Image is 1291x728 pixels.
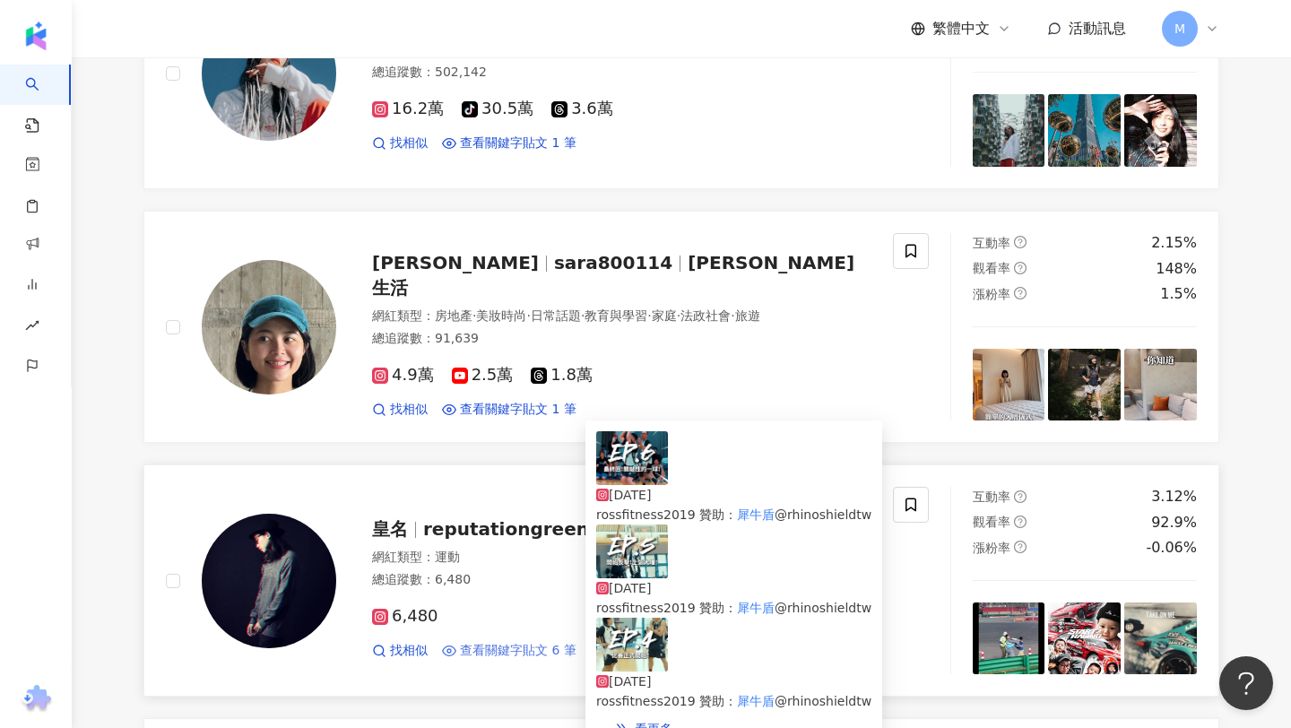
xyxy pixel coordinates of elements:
span: 活動訊息 [1069,20,1126,37]
a: 查看關鍵字貼文 6 筆 [442,642,576,660]
img: logo icon [22,22,50,50]
span: [DATE] [609,488,651,502]
span: · [677,308,680,323]
div: 3.12% [1151,487,1197,507]
span: @rhinoshieldtw [775,694,871,708]
span: 16.2萬 [372,100,444,118]
span: 找相似 [390,642,428,660]
span: sara800114 [554,252,672,273]
div: 網紅類型 ： [372,549,871,567]
span: · [472,308,476,323]
mark: 犀牛盾 [737,694,775,708]
span: @rhinoshieldtw [775,601,871,615]
img: post-image [1048,349,1121,421]
span: 日常話題 [531,308,581,323]
div: 2.15% [1151,233,1197,253]
span: · [581,308,585,323]
span: @rhinoshieldtw [775,507,871,522]
span: 觀看率 [973,515,1010,529]
span: 2.5萬 [452,366,514,385]
span: question-circle [1014,236,1027,248]
span: 漲粉率 [973,541,1010,555]
a: 找相似 [372,642,428,660]
span: 家庭 [652,308,677,323]
span: question-circle [1014,490,1027,503]
span: [DATE] [609,581,651,595]
span: 美妝時尚 [476,308,526,323]
mark: 犀牛盾 [737,601,775,615]
img: post-image [1048,602,1121,675]
span: 3.6萬 [551,100,613,118]
a: KOL Avatar[PERSON_NAME]sara800114[PERSON_NAME]生活網紅類型：房地產·美妝時尚·日常話題·教育與學習·家庭·法政社會·旅遊總追蹤數：91,6394.9... [143,211,1219,443]
span: 4.9萬 [372,366,434,385]
span: 找相似 [390,401,428,419]
span: 教育與學習 [585,308,647,323]
span: rossfitness2019 贊助： [596,507,737,522]
span: [DATE] [609,674,651,689]
a: search [25,65,61,134]
a: 找相似 [372,401,428,419]
span: 1.8萬 [531,366,593,385]
span: 互動率 [973,236,1010,250]
div: 總追蹤數 ： 91,639 [372,330,871,348]
div: 總追蹤數 ： 502,142 [372,64,871,82]
img: chrome extension [19,685,54,714]
span: 觀看率 [973,261,1010,275]
span: 漲粉率 [973,287,1010,301]
a: KOL Avatar皇名reputationgreen網紅類型：運動總追蹤數：6,4806,480找相似查看關鍵字貼文 6 筆互動率question-circle3.12%觀看率question... [143,464,1219,697]
span: 找相似 [390,134,428,152]
img: KOL Avatar [202,514,336,648]
img: KOL Avatar [202,260,336,394]
a: 找相似 [372,134,428,152]
span: · [647,308,651,323]
span: 皇名 [372,518,408,540]
span: 30.5萬 [462,100,533,118]
div: 總追蹤數 ： 6,480 [372,571,871,589]
mark: 犀牛盾 [737,507,775,522]
span: 法政社會 [680,308,731,323]
span: [PERSON_NAME] [372,252,539,273]
div: 148% [1156,259,1197,279]
img: post-image [1124,349,1197,421]
span: 繁體中文 [932,19,990,39]
a: 查看關鍵字貼文 1 筆 [442,134,576,152]
iframe: Help Scout Beacon - Open [1219,656,1273,710]
span: reputationgreen [423,518,589,540]
span: 查看關鍵字貼文 6 筆 [460,642,576,660]
div: -0.06% [1146,538,1197,558]
img: post-image [1124,602,1197,675]
img: post-image [1048,94,1121,167]
span: 互動率 [973,490,1010,504]
span: · [526,308,530,323]
span: rossfitness2019 贊助： [596,694,737,708]
div: 1.5% [1160,284,1197,304]
span: question-circle [1014,262,1027,274]
img: post-image [1124,94,1197,167]
img: post-image [973,602,1045,675]
div: 92.9% [1151,513,1197,533]
span: 查看關鍵字貼文 1 筆 [460,134,576,152]
img: post-image [973,94,1045,167]
a: 查看關鍵字貼文 1 筆 [442,401,576,419]
img: post-image [596,524,668,578]
img: post-image [973,349,1045,421]
span: rossfitness2019 贊助： [596,601,737,615]
span: 房地產 [435,308,472,323]
span: 6,480 [372,607,438,626]
img: KOL Avatar [202,6,336,141]
span: rise [25,308,39,348]
span: question-circle [1014,541,1027,553]
span: 運動 [435,550,460,564]
span: 查看關鍵字貼文 1 筆 [460,401,576,419]
img: post-image [596,431,668,485]
span: question-circle [1014,287,1027,299]
span: 旅遊 [735,308,760,323]
div: 網紅類型 ： [372,308,871,325]
span: question-circle [1014,516,1027,528]
span: M [1174,19,1185,39]
img: post-image [596,618,668,672]
span: · [731,308,734,323]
